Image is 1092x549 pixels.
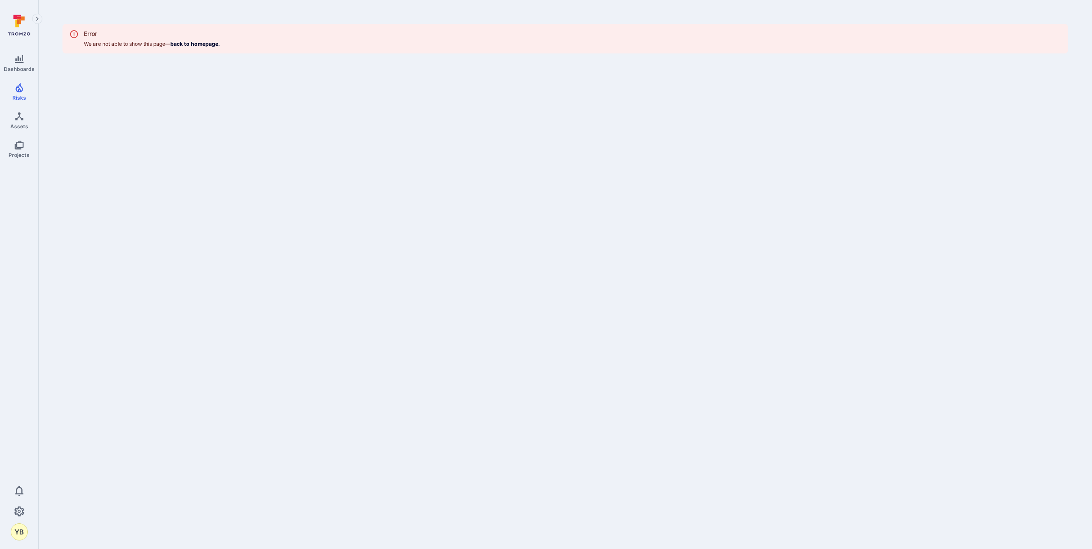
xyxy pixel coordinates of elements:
[34,15,40,23] i: Expand navigation menu
[9,152,30,158] span: Projects
[84,27,220,51] div: We are not able to show this page —
[12,94,26,101] span: Risks
[10,123,28,130] span: Assets
[170,41,220,47] a: back to homepage.
[84,29,220,38] div: Error
[11,523,28,540] button: YB
[4,66,35,72] span: Dashboards
[32,14,42,24] button: Expand navigation menu
[11,523,28,540] div: Yury Barysenka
